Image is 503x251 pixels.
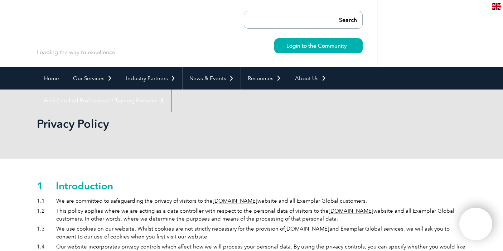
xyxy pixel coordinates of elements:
[329,208,373,214] a: [DOMAIN_NAME]
[285,226,329,232] a: [DOMAIN_NAME]
[119,67,182,90] a: Industry Partners
[274,38,363,53] a: Login to the Community
[37,48,115,56] p: Leading the way to excellence
[56,180,113,192] h2: Introduction
[241,67,288,90] a: Resources
[37,117,109,131] h2: Privacy Policy
[37,90,171,112] a: Find Certified Professional / Training Provider
[213,198,257,204] a: [DOMAIN_NAME]
[56,225,466,241] div: We use cookies on our website. Whilst cookies are not strictly necessary for the provision of and...
[66,67,119,90] a: Our Services
[183,67,241,90] a: News & Events
[37,67,66,90] a: Home
[467,215,485,233] img: svg+xml;nitro-empty-id=MTU2OToxMTY=-1;base64,PHN2ZyB2aWV3Qm94PSIwIDAgNDAwIDQwMCIgd2lkdGg9IjQwMCIg...
[288,67,333,90] a: About Us
[56,197,367,205] div: We are committed to safeguarding the privacy of visitors to the website and all Exemplar Global c...
[56,207,466,223] div: This policy applies where we are acting as a data controller with respect to the personal data of...
[492,3,501,10] img: en
[323,11,362,28] input: Search
[347,44,350,48] img: svg+xml;nitro-empty-id=MzU0OjIyMw==-1;base64,PHN2ZyB2aWV3Qm94PSIwIDAgMTEgMTEiIHdpZHRoPSIxMSIgaGVp...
